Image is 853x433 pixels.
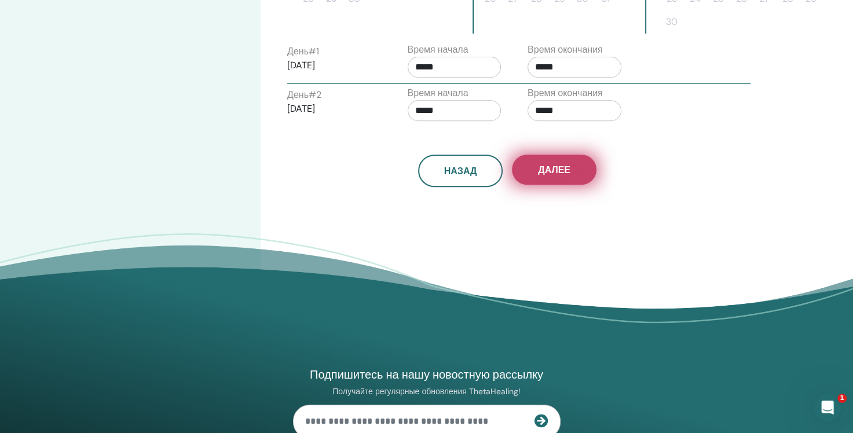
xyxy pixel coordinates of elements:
[287,58,381,72] p: [DATE]
[528,43,603,56] ya-tr-span: Время окончания
[528,87,603,99] ya-tr-span: Время окончания
[660,10,683,34] button: 30
[287,89,309,101] ya-tr-span: День
[316,45,319,57] ya-tr-span: 1
[444,165,477,177] ya-tr-span: Назад
[408,87,468,99] ya-tr-span: Время начала
[837,394,847,403] span: 1
[309,45,316,57] ya-tr-span: #
[316,89,321,101] ya-tr-span: 2
[310,367,543,382] ya-tr-span: Подпишитесь на нашу новостную рассылку
[512,155,596,185] button: Далее
[538,164,570,176] ya-tr-span: Далее
[332,386,521,397] ya-tr-span: Получайте регулярные обновления ThetaHealing!
[408,43,468,56] ya-tr-span: Время начала
[287,102,381,116] p: [DATE]
[287,45,309,57] ya-tr-span: День
[309,89,316,101] ya-tr-span: #
[418,155,503,187] button: Назад
[814,394,841,421] iframe: Прямой чат по внутренней связи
